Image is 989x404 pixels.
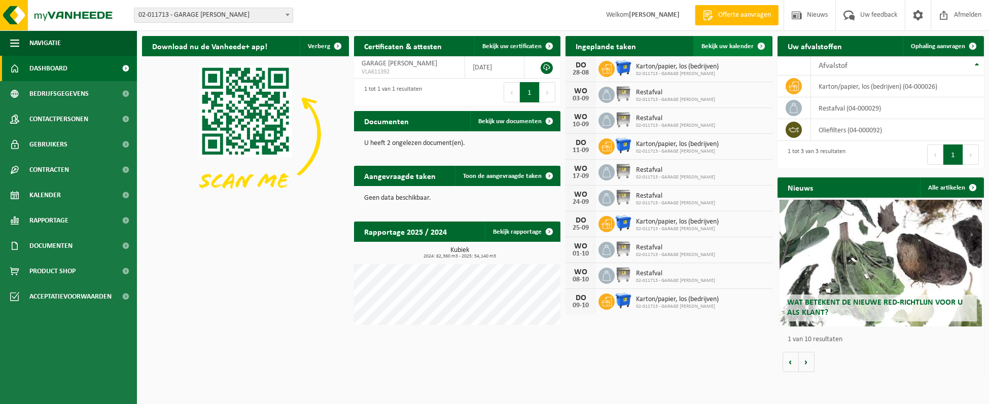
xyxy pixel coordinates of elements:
div: DO [571,294,591,302]
td: oliefilters (04-000092) [811,119,984,141]
img: WB-1100-HPE-BE-01 [615,214,632,232]
span: Bekijk uw kalender [701,43,754,50]
td: restafval (04-000029) [811,97,984,119]
span: 02-011713 - GARAGE PETER - BREDENE [134,8,293,22]
button: 1 [943,144,963,165]
div: 09-10 [571,302,591,309]
h2: Documenten [354,111,419,131]
td: karton/papier, los (bedrijven) (04-000026) [811,76,984,97]
img: WB-1100-HPE-BE-01 [615,137,632,154]
span: 02-011713 - GARAGE [PERSON_NAME] [636,149,719,155]
img: WB-1100-GAL-GY-02 [615,111,632,128]
span: Wat betekent de nieuwe RED-richtlijn voor u als klant? [787,299,963,316]
a: Bekijk uw certificaten [474,36,559,56]
a: Ophaling aanvragen [903,36,983,56]
div: 08-10 [571,276,591,283]
div: 28-08 [571,69,591,77]
a: Toon de aangevraagde taken [455,166,559,186]
button: Volgende [799,352,815,372]
div: DO [571,61,591,69]
button: 1 [520,82,540,102]
span: Rapportage [29,208,68,233]
span: GARAGE [PERSON_NAME] [362,60,437,67]
img: WB-1100-GAL-GY-02 [615,85,632,102]
div: 1 tot 3 van 3 resultaten [783,143,845,166]
span: Contactpersonen [29,106,88,132]
span: Bekijk uw certificaten [482,43,542,50]
span: Karton/papier, los (bedrijven) [636,218,719,226]
div: 10-09 [571,121,591,128]
div: DO [571,139,591,147]
img: WB-1100-GAL-GY-02 [615,240,632,258]
div: 01-10 [571,250,591,258]
button: Previous [927,144,943,165]
img: WB-1100-GAL-GY-02 [615,266,632,283]
a: Alle artikelen [920,177,983,198]
span: VLA611392 [362,68,457,76]
h2: Aangevraagde taken [354,166,446,186]
span: Restafval [636,192,715,200]
span: Restafval [636,270,715,278]
span: 02-011713 - GARAGE [PERSON_NAME] [636,252,715,258]
h2: Download nu de Vanheede+ app! [142,36,277,56]
img: WB-1100-HPE-BE-01 [615,292,632,309]
strong: [PERSON_NAME] [629,11,680,19]
span: Karton/papier, los (bedrijven) [636,296,719,304]
span: 02-011713 - GARAGE [PERSON_NAME] [636,174,715,180]
span: Verberg [308,43,330,50]
div: WO [571,242,591,250]
span: Karton/papier, los (bedrijven) [636,140,719,149]
img: Download de VHEPlus App [142,56,349,211]
div: 24-09 [571,199,591,206]
button: Verberg [300,36,348,56]
h2: Ingeplande taken [566,36,646,56]
div: 03-09 [571,95,591,102]
span: 02-011713 - GARAGE [PERSON_NAME] [636,304,719,310]
div: WO [571,268,591,276]
span: Product Shop [29,259,76,284]
span: 02-011713 - GARAGE [PERSON_NAME] [636,226,719,232]
div: 17-09 [571,173,591,180]
span: Restafval [636,89,715,97]
span: Acceptatievoorwaarden [29,284,112,309]
a: Bekijk uw kalender [693,36,771,56]
div: 25-09 [571,225,591,232]
td: [DATE] [465,56,524,79]
a: Bekijk uw documenten [470,111,559,131]
span: Documenten [29,233,73,259]
h3: Kubiek [359,247,561,259]
button: Vorige [783,352,799,372]
span: 02-011713 - GARAGE [PERSON_NAME] [636,71,719,77]
span: 02-011713 - GARAGE [PERSON_NAME] [636,123,715,129]
img: WB-1100-GAL-GY-02 [615,163,632,180]
div: WO [571,87,591,95]
div: 1 tot 1 van 1 resultaten [359,81,422,103]
span: Karton/papier, los (bedrijven) [636,63,719,71]
span: 02-011713 - GARAGE PETER - BREDENE [134,8,293,23]
span: 02-011713 - GARAGE [PERSON_NAME] [636,97,715,103]
a: Offerte aanvragen [695,5,779,25]
span: Kalender [29,182,61,208]
button: Next [963,144,979,165]
img: WB-1100-HPE-BE-01 [615,59,632,77]
span: Offerte aanvragen [716,10,773,20]
p: U heeft 2 ongelezen document(en). [364,140,551,147]
span: Toon de aangevraagde taken [463,173,542,179]
span: Restafval [636,166,715,174]
div: DO [571,216,591,225]
h2: Uw afvalstoffen [778,36,852,56]
a: Wat betekent de nieuwe RED-richtlijn voor u als klant? [780,200,982,326]
p: 1 van 10 resultaten [788,336,979,343]
span: Ophaling aanvragen [911,43,965,50]
span: 2024: 82,360 m3 - 2025: 54,140 m3 [359,254,561,259]
span: Afvalstof [819,62,847,70]
h2: Certificaten & attesten [354,36,452,56]
button: Previous [504,82,520,102]
h2: Rapportage 2025 / 2024 [354,222,457,241]
h2: Nieuws [778,177,823,197]
div: WO [571,191,591,199]
span: Contracten [29,157,69,182]
div: WO [571,113,591,121]
button: Next [540,82,555,102]
p: Geen data beschikbaar. [364,195,551,202]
